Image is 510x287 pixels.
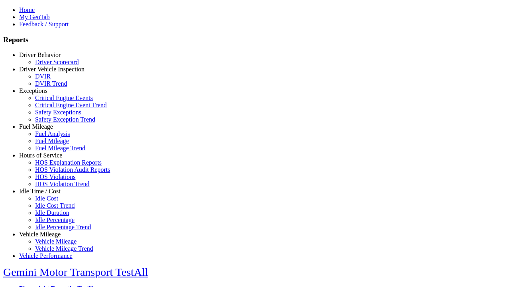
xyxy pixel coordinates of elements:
[19,231,61,238] a: Vehicle Mileage
[35,59,79,65] a: Driver Scorecard
[19,66,84,73] a: Driver Vehicle Inspection
[35,116,95,123] a: Safety Exception Trend
[35,216,75,223] a: Idle Percentage
[35,166,110,173] a: HOS Violation Audit Reports
[35,202,75,209] a: Idle Cost Trend
[35,245,93,252] a: Vehicle Mileage Trend
[35,181,90,187] a: HOS Violation Trend
[35,130,70,137] a: Fuel Analysis
[35,80,67,87] a: DVIR Trend
[19,123,53,130] a: Fuel Mileage
[35,159,102,166] a: HOS Explanation Reports
[35,102,107,108] a: Critical Engine Event Trend
[19,14,50,20] a: My GeoTab
[35,195,58,202] a: Idle Cost
[35,238,76,245] a: Vehicle Mileage
[19,188,61,195] a: Idle Time / Cost
[3,266,148,278] a: Gemini Motor Transport TestAll
[35,94,93,101] a: Critical Engine Events
[35,145,85,151] a: Fuel Mileage Trend
[35,224,91,230] a: Idle Percentage Trend
[3,35,507,44] h3: Reports
[35,209,69,216] a: Idle Duration
[19,152,62,159] a: Hours of Service
[19,252,73,259] a: Vehicle Performance
[19,51,61,58] a: Driver Behavior
[35,173,75,180] a: HOS Violations
[35,138,69,144] a: Fuel Mileage
[19,6,35,13] a: Home
[35,109,81,116] a: Safety Exceptions
[19,21,69,28] a: Feedback / Support
[19,87,47,94] a: Exceptions
[35,73,51,80] a: DVIR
